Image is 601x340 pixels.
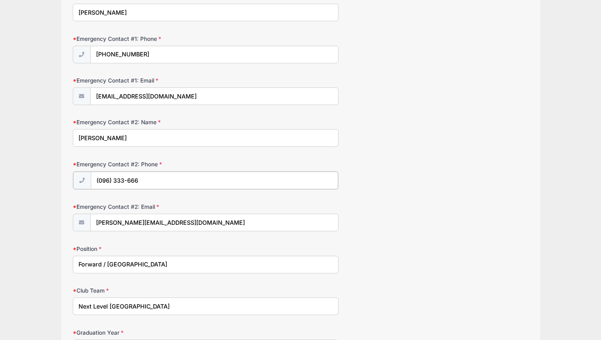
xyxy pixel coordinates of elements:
[90,46,339,63] input: (xxx) xxx-xxxx
[73,329,225,337] label: Graduation Year
[73,286,225,295] label: Club Team
[73,76,225,85] label: Emergency Contact #1: Email
[91,172,338,189] input: (xxx) xxx-xxxx
[73,118,225,126] label: Emergency Contact #2: Name
[90,87,339,105] input: email@email.com
[90,214,339,231] input: email@email.com
[73,203,225,211] label: Emergency Contact #2: Email
[73,160,225,168] label: Emergency Contact #2: Phone
[73,35,225,43] label: Emergency Contact #1: Phone
[73,245,225,253] label: Position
